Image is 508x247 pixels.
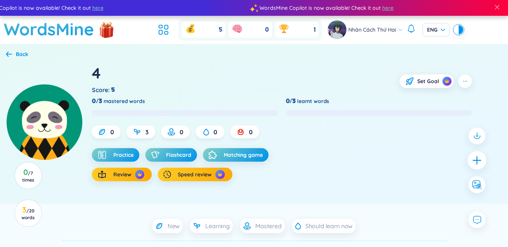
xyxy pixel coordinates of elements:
[417,77,439,85] span: Set Goal
[158,168,232,181] button: Speed reviewcrown icon
[328,20,346,39] img: avatar
[104,97,145,105] span: mastered words
[328,20,348,39] a: avatar
[110,128,114,136] span: 0
[16,50,28,58] div: Back
[427,26,445,33] span: ENG
[286,97,296,105] div: 0/3
[92,86,116,94] div: Score :
[92,168,152,181] button: Reviewcrown icon
[166,151,191,159] span: Flashcard
[6,52,28,58] a: Back
[305,222,352,230] span: Should learn now
[178,171,212,178] span: Speed review
[113,151,134,159] span: Practice
[22,170,34,183] span: / 7 times
[20,169,37,183] h3: 0
[4,16,94,42] a: WordsMine
[472,155,482,165] span: plus
[180,128,183,136] span: 0
[255,222,282,230] span: Mastered
[314,26,316,34] span: 1
[92,4,104,12] span: here
[113,171,131,178] span: Review
[214,128,217,136] span: 0
[137,172,142,177] img: crown icon
[382,4,394,12] span: here
[92,63,101,83] div: 4
[145,128,149,136] span: 3
[20,207,37,220] h3: 3
[444,79,450,84] img: crown icon
[224,151,263,159] span: Matching game
[400,74,454,88] button: Set Goalcrown icon
[111,86,115,94] span: 5
[205,222,230,230] span: Learning
[249,128,253,136] span: 0
[92,97,102,105] div: 0/3
[219,26,222,34] span: 5
[92,148,139,162] button: Practice
[217,172,223,177] img: crown icon
[203,148,268,162] button: Matching game
[99,18,114,41] img: flashSalesIcon.a7f4f837.png
[145,148,197,162] button: Flashcard
[265,26,269,34] span: 0
[297,97,329,105] span: learnt words
[348,26,396,34] span: Nhân Cách Thứ Hai
[168,222,180,230] span: New
[21,208,35,220] span: / 20 words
